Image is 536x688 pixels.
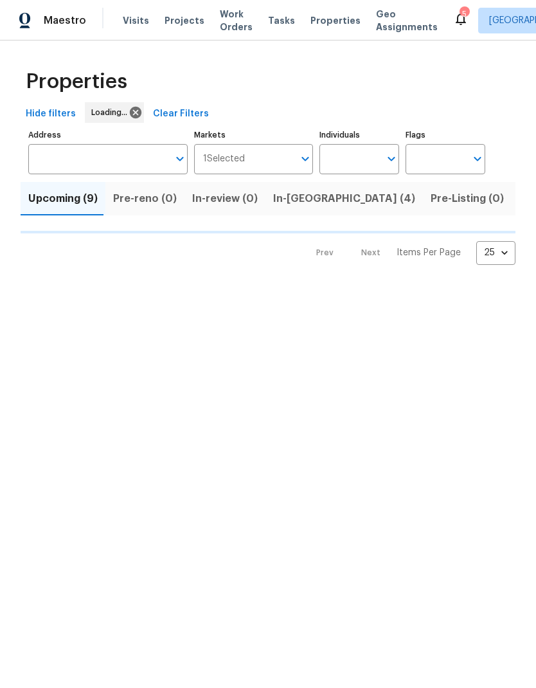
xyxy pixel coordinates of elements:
[21,102,81,126] button: Hide filters
[26,106,76,122] span: Hide filters
[194,131,314,139] label: Markets
[268,16,295,25] span: Tasks
[406,131,485,139] label: Flags
[220,8,253,33] span: Work Orders
[310,14,361,27] span: Properties
[148,102,214,126] button: Clear Filters
[273,190,415,208] span: In-[GEOGRAPHIC_DATA] (4)
[153,106,209,122] span: Clear Filters
[28,190,98,208] span: Upcoming (9)
[113,190,177,208] span: Pre-reno (0)
[44,14,86,27] span: Maestro
[123,14,149,27] span: Visits
[476,236,515,269] div: 25
[397,246,461,259] p: Items Per Page
[26,75,127,88] span: Properties
[28,131,188,139] label: Address
[192,190,258,208] span: In-review (0)
[460,8,469,21] div: 5
[319,131,399,139] label: Individuals
[85,102,144,123] div: Loading...
[382,150,400,168] button: Open
[376,8,438,33] span: Geo Assignments
[203,154,245,165] span: 1 Selected
[469,150,487,168] button: Open
[296,150,314,168] button: Open
[91,106,132,119] span: Loading...
[304,241,515,265] nav: Pagination Navigation
[165,14,204,27] span: Projects
[431,190,504,208] span: Pre-Listing (0)
[171,150,189,168] button: Open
